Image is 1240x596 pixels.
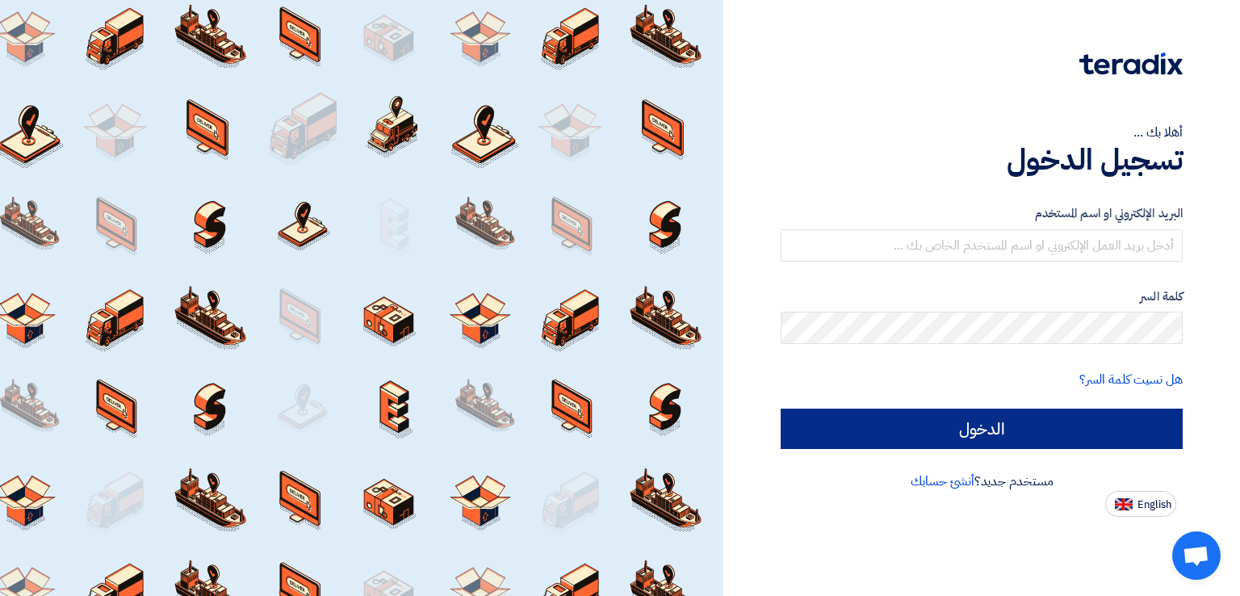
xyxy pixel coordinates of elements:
input: أدخل بريد العمل الإلكتروني او اسم المستخدم الخاص بك ... [781,229,1183,262]
img: en-US.png [1115,498,1133,510]
label: البريد الإلكتروني او اسم المستخدم [781,204,1183,223]
label: كلمة السر [781,288,1183,306]
a: Open chat [1172,531,1221,580]
h1: تسجيل الدخول [781,142,1183,178]
span: English [1137,499,1171,510]
a: أنشئ حسابك [911,472,974,491]
div: مستخدم جديد؟ [781,472,1183,491]
input: الدخول [781,409,1183,449]
div: أهلا بك ... [781,123,1183,142]
button: English [1105,491,1176,517]
a: هل نسيت كلمة السر؟ [1079,370,1183,389]
img: Teradix logo [1079,52,1183,75]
